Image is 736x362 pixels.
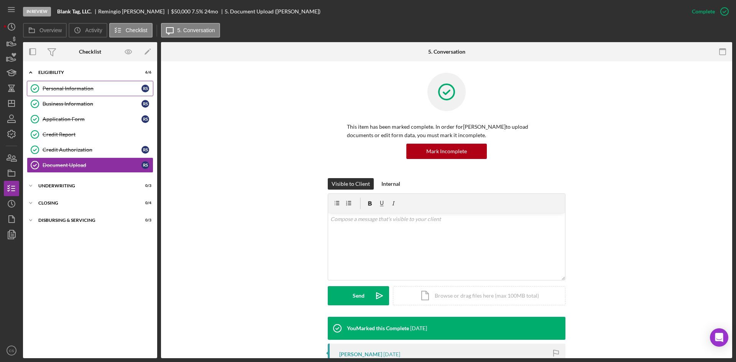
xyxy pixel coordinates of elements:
[171,8,191,15] span: $50,000
[426,144,467,159] div: Mark Incomplete
[43,147,141,153] div: Credit Authorization
[138,218,151,223] div: 0 / 3
[428,49,465,55] div: 5. Conversation
[177,27,215,33] label: 5. Conversation
[69,23,107,38] button: Activity
[138,201,151,205] div: 0 / 4
[9,349,14,353] text: CS
[27,96,153,111] a: Business InformationRS
[410,325,427,331] time: 2025-10-09 00:23
[353,286,365,305] div: Send
[339,351,382,357] div: [PERSON_NAME]
[141,115,149,123] div: R S
[27,157,153,173] a: Document UploadRS
[328,178,374,190] button: Visible to Client
[109,23,153,38] button: Checklist
[27,111,153,127] a: Application FormRS
[27,142,153,157] a: Credit AuthorizationRS
[684,4,732,19] button: Complete
[192,8,203,15] div: 7.5 %
[4,343,19,358] button: CS
[378,178,404,190] button: Internal
[85,27,102,33] label: Activity
[79,49,101,55] div: Checklist
[381,178,400,190] div: Internal
[38,218,132,223] div: Disbursing & Servicing
[98,8,171,15] div: Remingio [PERSON_NAME]
[27,127,153,142] a: Credit Report
[43,116,141,122] div: Application Form
[225,8,320,15] div: 5. Document Upload ([PERSON_NAME])
[57,8,92,15] b: Blank Tag, LLC.
[126,27,148,33] label: Checklist
[161,23,220,38] button: 5. Conversation
[38,183,132,188] div: Underwriting
[204,8,218,15] div: 24 mo
[347,123,546,140] p: This item has been marked complete. In order for [PERSON_NAME] to upload documents or edit form d...
[141,146,149,154] div: R S
[43,162,141,168] div: Document Upload
[43,131,153,138] div: Credit Report
[332,178,370,190] div: Visible to Client
[141,161,149,169] div: R S
[383,351,400,357] time: 2025-10-07 23:57
[43,101,141,107] div: Business Information
[328,286,389,305] button: Send
[38,201,132,205] div: Closing
[138,70,151,75] div: 6 / 6
[43,85,141,92] div: Personal Information
[23,7,51,16] div: In Review
[406,144,487,159] button: Mark Incomplete
[138,183,151,188] div: 0 / 3
[23,23,67,38] button: Overview
[141,100,149,108] div: R S
[141,85,149,92] div: R S
[710,328,728,347] div: Open Intercom Messenger
[692,4,715,19] div: Complete
[39,27,62,33] label: Overview
[347,325,409,331] div: You Marked this Complete
[38,70,132,75] div: Eligibility
[27,81,153,96] a: Personal InformationRS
